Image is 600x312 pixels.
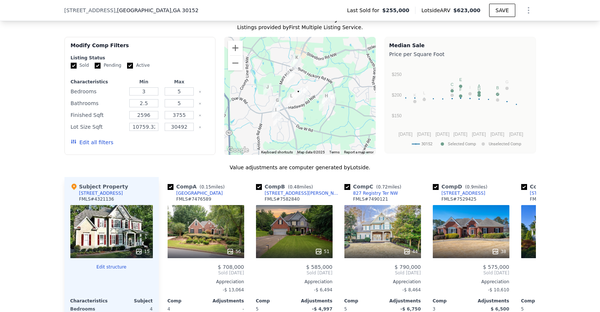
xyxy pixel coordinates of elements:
[413,93,416,97] text: K
[127,79,160,85] div: Min
[228,56,243,70] button: Zoom out
[312,306,332,312] span: -$ 4,997
[400,306,421,312] span: -$ 6,750
[71,62,89,69] label: Sold
[394,264,421,270] span: $ 790,000
[71,79,125,85] div: Characteristics
[521,298,559,304] div: Comp
[287,92,295,105] div: 912 Evian Dr NW
[64,7,116,14] span: [STREET_ADDRESS]
[127,62,150,69] label: Active
[433,183,491,190] div: Comp D
[373,184,404,190] span: ( miles)
[176,196,211,202] div: FMLS # 7476589
[285,184,316,190] span: ( miles)
[71,110,125,120] div: Finished Sqft
[306,264,332,270] span: $ 585,000
[261,150,293,155] button: Keyboard shortcuts
[450,87,453,91] text: H
[226,145,250,155] img: Google
[417,132,431,137] text: [DATE]
[322,92,330,105] div: 849 Registry Ter NW
[127,63,133,69] input: Active
[256,298,294,304] div: Comp
[70,183,128,190] div: Subject Property
[272,106,280,119] div: 725 First Cotton Dr
[168,183,228,190] div: Comp A
[472,132,486,137] text: [DATE]
[421,142,432,146] text: 30152
[95,63,101,69] input: Pending
[344,150,373,154] a: Report a map error
[509,132,523,137] text: [DATE]
[448,142,476,146] text: Selected Comp
[478,84,481,88] text: A
[79,196,114,202] div: FMLS # 4321136
[168,298,206,304] div: Comp
[135,248,150,255] div: 15
[176,190,223,196] div: [GEOGRAPHIC_DATA]
[297,150,325,154] span: Map data ©2025
[206,298,244,304] div: Adjustments
[294,88,302,100] div: 5228 Yellowtail Ln NW
[459,77,462,82] text: E
[115,7,199,14] span: , [GEOGRAPHIC_DATA]
[256,306,259,312] span: 5
[64,24,536,31] div: Listings provided by First Multiple Listing Service .
[344,298,383,304] div: Comp
[112,298,153,304] div: Subject
[353,196,388,202] div: FMLS # 7490121
[442,190,485,196] div: [STREET_ADDRESS]
[389,42,531,49] div: Median Sale
[433,306,436,312] span: 3
[71,63,77,69] input: Sold
[256,270,333,276] span: Sold [DATE]
[453,132,467,137] text: [DATE]
[71,122,125,132] div: Lot Size Sqft
[71,55,210,61] div: Listing Status
[228,41,243,55] button: Zoom in
[483,264,509,270] span: $ 575,000
[521,270,598,276] span: Sold [DATE]
[315,248,329,255] div: 51
[218,264,244,270] span: $ 708,000
[263,83,271,96] div: 5804 Fairwood Cir NW
[378,184,388,190] span: 0.72
[442,196,477,202] div: FMLS # 7529425
[491,306,509,312] span: $ 6,500
[256,279,333,285] div: Appreciation
[477,87,480,91] text: D
[163,79,196,85] div: Max
[521,190,574,196] a: [STREET_ADDRESS]
[433,190,485,196] a: [STREET_ADDRESS]
[459,87,462,92] text: F
[471,298,509,304] div: Adjustments
[496,86,499,90] text: B
[287,71,295,84] div: 5928 Edenfield Dr NW
[265,190,341,196] div: [STREET_ADDRESS][PERSON_NAME][PERSON_NAME]
[95,62,121,69] label: Pending
[290,58,298,70] div: 1473 Mahogany Chase NW
[265,196,300,202] div: FMLS # 7582840
[199,102,201,105] button: Clear
[399,132,413,137] text: [DATE]
[168,190,223,196] a: [GEOGRAPHIC_DATA]
[197,184,228,190] span: ( miles)
[433,270,509,276] span: Sold [DATE]
[469,85,470,90] text: I
[521,183,581,190] div: Comp E
[293,54,301,66] div: 5313 Middleton Pl NW
[344,190,398,196] a: 827 Registry Ter NW
[450,82,453,87] text: C
[530,196,565,202] div: FMLS # 7470504
[489,4,515,17] button: SAVE
[521,306,524,312] span: 5
[353,190,398,196] div: 827 Registry Ter NW
[327,93,336,106] div: 4508 Registry Pl NW
[319,98,327,111] div: 827 Registry Ter NW
[435,132,449,137] text: [DATE]
[530,190,574,196] div: [STREET_ADDRESS]
[273,97,281,109] div: 855 Rolling Hl NW
[227,248,241,255] div: 56
[223,287,244,292] span: -$ 13,064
